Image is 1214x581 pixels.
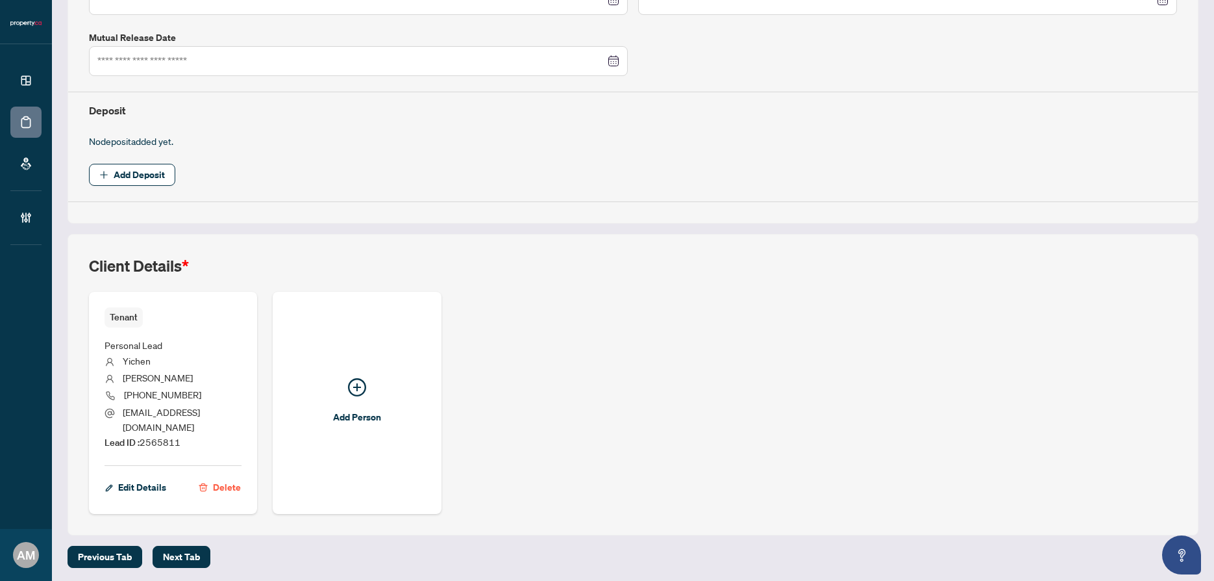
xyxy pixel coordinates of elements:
[89,255,189,276] h2: Client Details
[78,547,132,567] span: Previous Tab
[105,476,167,498] button: Edit Details
[68,546,142,568] button: Previous Tab
[89,31,628,45] label: Mutual Release Date
[118,477,166,498] span: Edit Details
[105,436,180,448] span: 2565811
[348,378,366,396] span: plus-circle
[99,170,108,179] span: plus
[105,307,143,328] span: Tenant
[124,389,201,400] span: [PHONE_NUMBER]
[153,546,210,568] button: Next Tab
[114,164,165,185] span: Add Deposit
[163,547,200,567] span: Next Tab
[105,339,162,351] span: Personal Lead
[1162,536,1201,575] button: Open asap
[123,372,193,383] span: [PERSON_NAME]
[213,477,241,498] span: Delete
[123,406,200,433] span: [EMAIL_ADDRESS][DOMAIN_NAME]
[273,292,441,514] button: Add Person
[105,437,140,448] b: Lead ID :
[17,546,35,564] span: AM
[89,135,173,147] span: No deposit added yet.
[198,476,242,498] button: Delete
[89,103,1177,118] h4: Deposit
[123,355,151,367] span: Yichen
[89,164,175,186] button: Add Deposit
[333,407,381,428] span: Add Person
[10,19,42,27] img: logo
